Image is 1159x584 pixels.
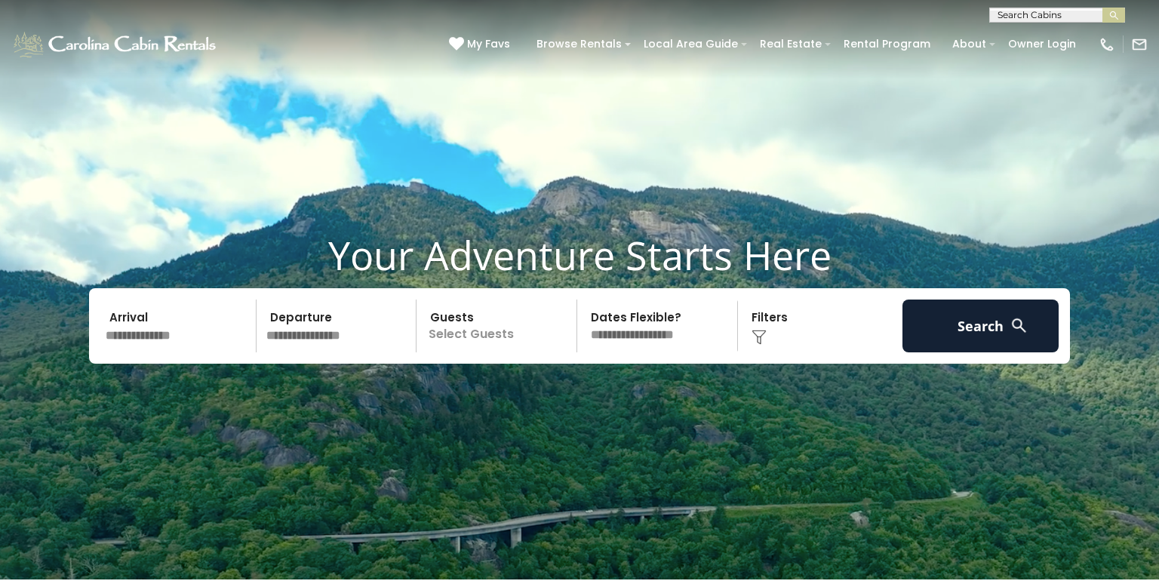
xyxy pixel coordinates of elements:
a: About [945,32,994,56]
button: Search [902,300,1059,352]
img: White-1-1-2.png [11,29,220,60]
h1: Your Adventure Starts Here [11,232,1148,278]
a: Browse Rentals [529,32,629,56]
img: search-regular-white.png [1010,316,1028,335]
img: filter--v1.png [752,330,767,345]
a: My Favs [449,36,514,53]
a: Owner Login [1001,32,1084,56]
a: Rental Program [836,32,938,56]
p: Select Guests [421,300,576,352]
img: mail-regular-white.png [1131,36,1148,53]
span: My Favs [467,36,510,52]
img: phone-regular-white.png [1099,36,1115,53]
a: Real Estate [752,32,829,56]
a: Local Area Guide [636,32,746,56]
